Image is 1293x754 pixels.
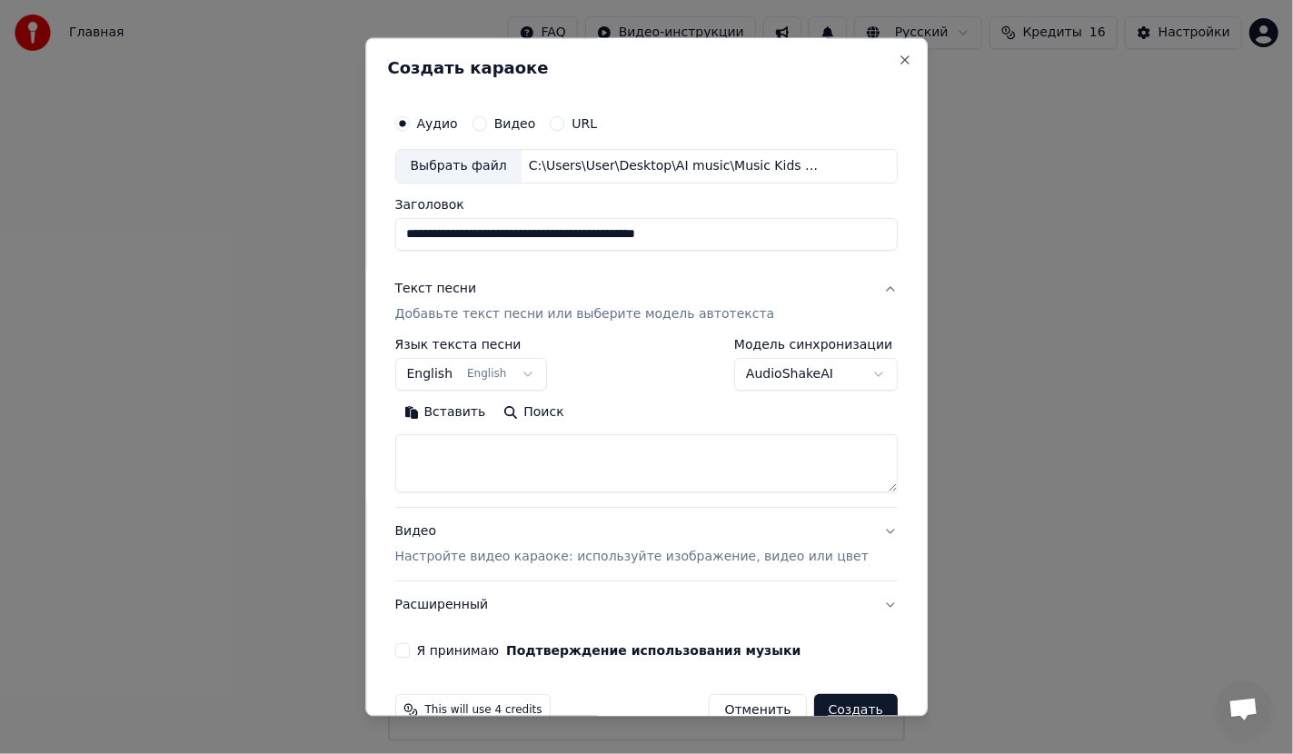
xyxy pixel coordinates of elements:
label: Модель синхронизации [734,338,898,351]
div: Текст песниДобавьте текст песни или выберите модель автотекста [395,338,898,507]
div: Выбрать файл [396,151,522,184]
label: Я принимаю [417,644,801,657]
div: C:\Users\User\Desktop\AI music\Music Kids channel\00 Советские песни\Если с другом вышел в путь\Д... [522,158,831,176]
label: Видео [494,118,536,131]
label: Аудио [417,118,458,131]
button: ВидеоНастройте видео караоке: используйте изображение, видео или цвет [395,508,898,580]
button: Отменить [710,694,807,727]
button: Создать [814,694,898,727]
p: Добавьте текст песни или выберите модель автотекста [395,305,775,323]
button: Вставить [395,398,495,427]
div: Текст песни [395,280,477,298]
h2: Создать караоке [388,61,905,77]
button: Расширенный [395,581,898,629]
button: Я принимаю [506,644,801,657]
div: Видео [395,522,869,566]
button: Текст песниДобавьте текст песни или выберите модель автотекста [395,265,898,338]
p: Настройте видео караоке: используйте изображение, видео или цвет [395,548,869,566]
button: Поиск [495,398,573,427]
label: Язык текста песни [395,338,548,351]
span: This will use 4 credits [425,703,542,718]
label: Заголовок [395,198,898,211]
label: URL [572,118,598,131]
